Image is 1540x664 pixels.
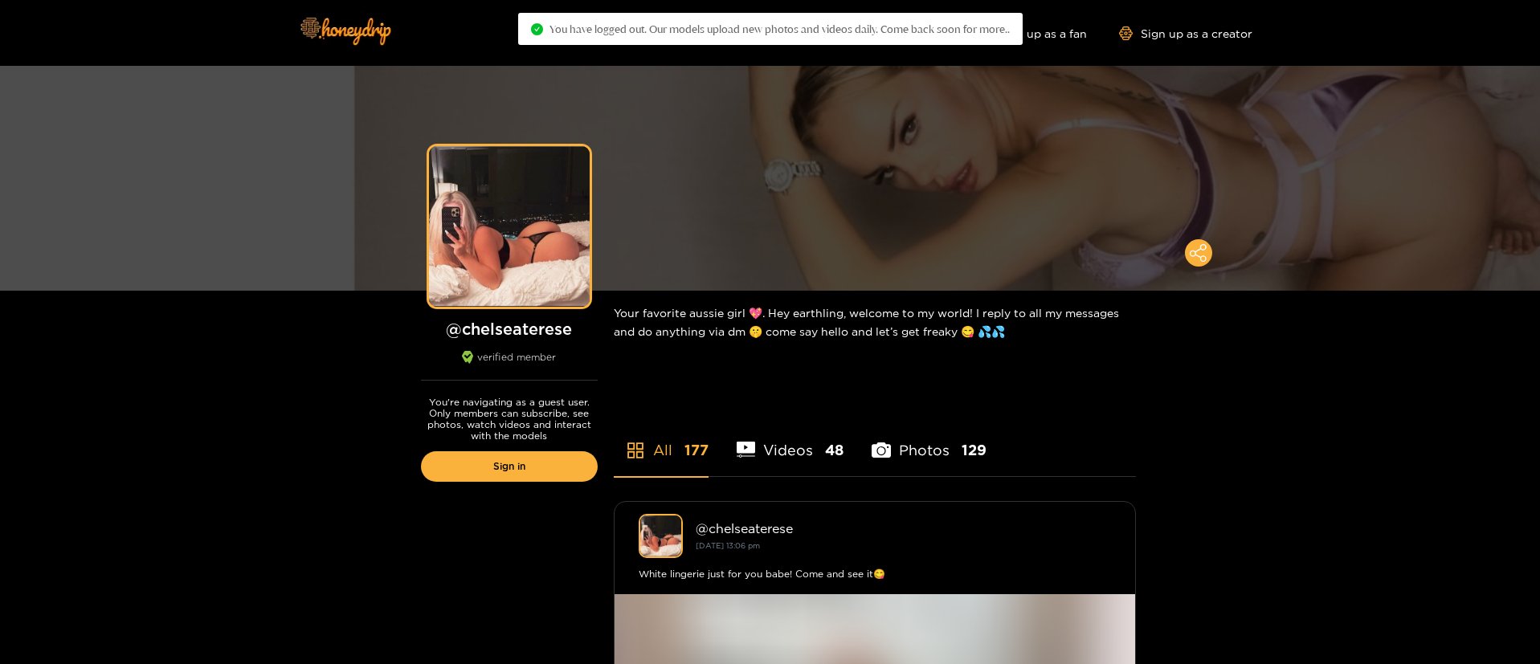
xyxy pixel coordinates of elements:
[626,441,645,460] span: appstore
[1119,26,1252,40] a: Sign up as a creator
[639,566,1111,582] div: White lingerie just for you babe! Come and see it😋
[962,440,986,460] span: 129
[639,514,683,558] img: chelseaterese
[421,319,598,339] h1: @ chelseaterese
[825,440,844,460] span: 48
[421,451,598,482] a: Sign in
[696,541,760,550] small: [DATE] 13:06 pm
[531,23,543,35] span: check-circle
[614,404,709,476] li: All
[421,351,598,381] div: verified member
[872,404,986,476] li: Photos
[549,22,1010,35] span: You have logged out. Our models upload new photos and videos daily. Come back soon for more..
[614,291,1136,353] div: Your favorite aussie girl 💖. Hey earthling, welcome to my world! I reply to all my messages and d...
[977,26,1087,40] a: Sign up as a fan
[421,397,598,442] p: You're navigating as a guest user. Only members can subscribe, see photos, watch videos and inter...
[684,440,709,460] span: 177
[737,404,844,476] li: Videos
[696,521,1111,536] div: @ chelseaterese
